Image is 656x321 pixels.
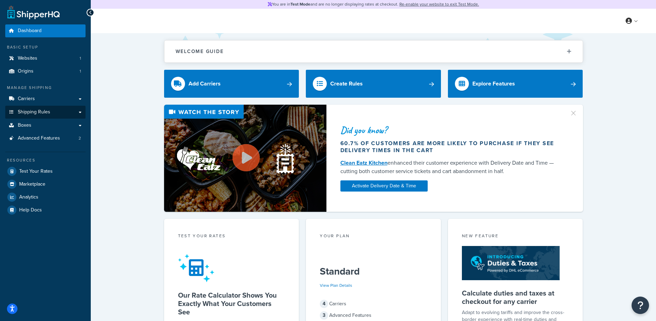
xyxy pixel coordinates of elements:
[178,233,285,241] div: Test your rates
[320,282,352,289] a: View Plan Details
[462,233,569,241] div: New Feature
[320,233,427,241] div: Your Plan
[164,70,299,98] a: Add Carriers
[18,55,37,61] span: Websites
[632,297,649,314] button: Open Resource Center
[18,135,60,141] span: Advanced Features
[80,55,81,61] span: 1
[18,68,34,74] span: Origins
[5,132,86,145] li: Advanced Features
[5,178,86,191] a: Marketplace
[290,1,310,7] strong: Test Mode
[448,70,583,98] a: Explore Features
[320,266,427,277] h5: Standard
[340,180,428,192] a: Activate Delivery Date & Time
[462,289,569,306] h5: Calculate duties and taxes at checkout for any carrier
[18,96,35,102] span: Carriers
[19,169,53,174] span: Test Your Rates
[340,159,388,167] a: Clean Eatz Kitchen
[19,194,38,200] span: Analytics
[18,122,31,128] span: Boxes
[5,191,86,203] a: Analytics
[330,79,363,89] div: Create Rules
[164,105,326,212] img: Video thumbnail
[306,70,441,98] a: Create Rules
[19,207,42,213] span: Help Docs
[320,311,427,320] div: Advanced Features
[472,79,515,89] div: Explore Features
[5,204,86,216] a: Help Docs
[18,109,50,115] span: Shipping Rules
[5,119,86,132] a: Boxes
[5,65,86,78] a: Origins1
[340,125,561,135] div: Did you know?
[5,106,86,119] a: Shipping Rules
[5,52,86,65] a: Websites1
[189,79,221,89] div: Add Carriers
[5,65,86,78] li: Origins
[19,181,45,187] span: Marketplace
[5,44,86,50] div: Basic Setup
[5,165,86,178] a: Test Your Rates
[5,24,86,37] a: Dashboard
[79,135,81,141] span: 2
[176,49,224,54] h2: Welcome Guide
[5,132,86,145] a: Advanced Features2
[80,68,81,74] span: 1
[164,40,583,62] button: Welcome Guide
[399,1,479,7] a: Re-enable your website to exit Test Mode.
[178,291,285,316] h5: Our Rate Calculator Shows You Exactly What Your Customers See
[340,140,561,154] div: 60.7% of customers are more likely to purchase if they see delivery times in the cart
[5,85,86,91] div: Manage Shipping
[320,311,328,320] span: 3
[320,299,427,309] div: Carriers
[5,92,86,105] a: Carriers
[320,300,328,308] span: 4
[18,28,42,34] span: Dashboard
[340,159,561,176] div: enhanced their customer experience with Delivery Date and Time — cutting both customer service ti...
[5,157,86,163] div: Resources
